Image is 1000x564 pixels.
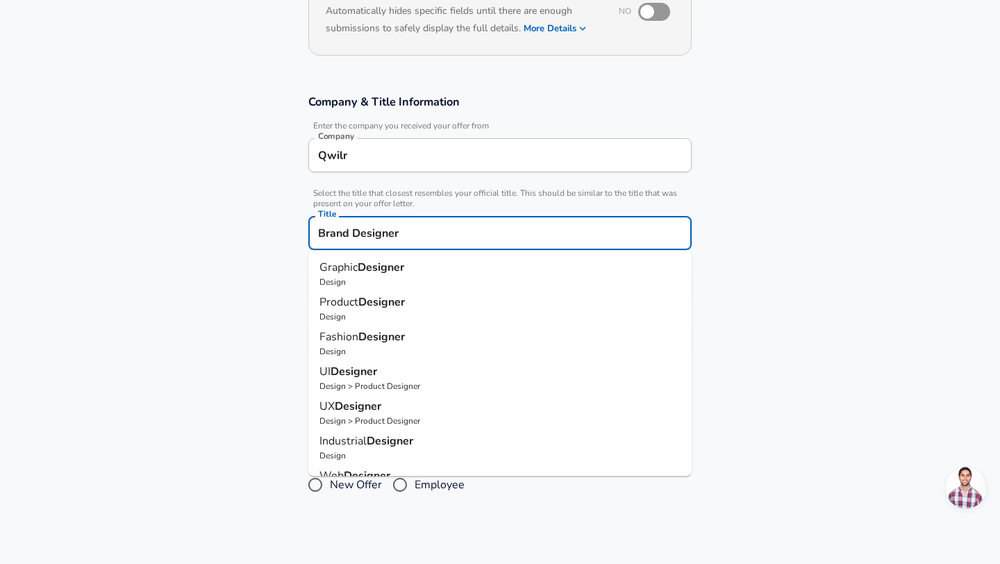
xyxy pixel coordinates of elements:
p: Design > Product Designer [319,415,681,427]
span: Web [319,468,344,483]
p: Design [319,310,681,323]
strong: Designer [344,468,390,483]
span: Product [319,295,358,310]
strong: Designer [367,433,413,449]
strong: Designer [358,260,404,275]
strong: Designer [358,295,405,310]
button: More Details [524,19,587,38]
span: New Offer [330,476,382,493]
p: Design [319,449,681,462]
p: Design > Product Designer [319,380,681,392]
span: No [619,6,631,17]
h3: Company & Title Information [308,94,692,110]
strong: Designer [335,399,381,414]
span: Industrial [319,433,367,449]
strong: Designer [358,329,405,345]
span: UI [319,364,331,379]
p: Design [319,345,681,358]
span: Select the title that closest resembles your official title. This should be similar to the title ... [308,188,692,209]
span: Graphic [319,260,358,275]
label: Title [318,210,336,218]
input: Google [315,144,685,166]
span: UX [319,399,335,414]
span: Employee [415,476,465,493]
strong: Designer [331,364,377,379]
div: Open chat [945,467,987,508]
h6: Automatically hides specific fields until there are enough submissions to safely display the full... [326,3,600,38]
label: Company [318,132,354,140]
input: Software Engineer [315,222,685,244]
p: Design [319,276,681,288]
span: Fashion [319,329,358,345]
span: Enter the company you received your offer from [308,121,692,131]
